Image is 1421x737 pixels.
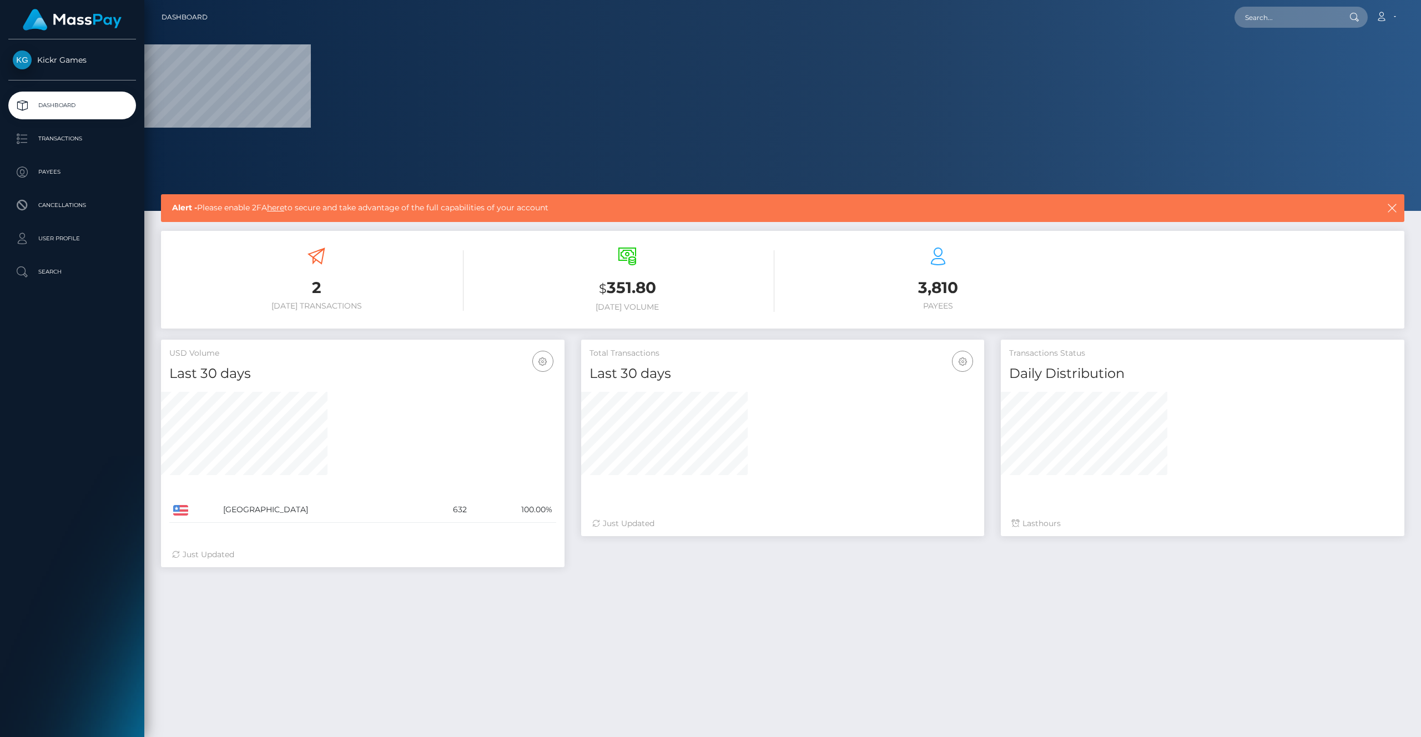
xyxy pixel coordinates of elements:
[13,230,132,247] p: User Profile
[23,9,122,31] img: MassPay Logo
[8,191,136,219] a: Cancellations
[480,302,774,312] h6: [DATE] Volume
[589,348,976,359] h5: Total Transactions
[8,92,136,119] a: Dashboard
[13,164,132,180] p: Payees
[172,549,553,561] div: Just Updated
[1012,518,1393,529] div: Last hours
[480,277,774,300] h3: 351.80
[589,364,976,383] h4: Last 30 days
[791,301,1085,311] h6: Payees
[1234,7,1339,28] input: Search...
[219,497,423,523] td: [GEOGRAPHIC_DATA]
[592,518,974,529] div: Just Updated
[13,264,132,280] p: Search
[423,497,471,523] td: 632
[599,281,607,296] small: $
[8,55,136,65] span: Kickr Games
[13,130,132,147] p: Transactions
[791,277,1085,299] h3: 3,810
[267,203,284,213] a: here
[8,225,136,253] a: User Profile
[13,51,32,69] img: Kickr Games
[8,158,136,186] a: Payees
[172,203,197,213] b: Alert -
[173,505,188,515] img: US.png
[8,125,136,153] a: Transactions
[162,6,208,29] a: Dashboard
[8,258,136,286] a: Search
[169,301,463,311] h6: [DATE] Transactions
[169,364,556,383] h4: Last 30 days
[13,97,132,114] p: Dashboard
[13,197,132,214] p: Cancellations
[172,202,1259,214] span: Please enable 2FA to secure and take advantage of the full capabilities of your account
[471,497,556,523] td: 100.00%
[169,348,556,359] h5: USD Volume
[169,277,463,299] h3: 2
[1009,364,1396,383] h4: Daily Distribution
[1009,348,1396,359] h5: Transactions Status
